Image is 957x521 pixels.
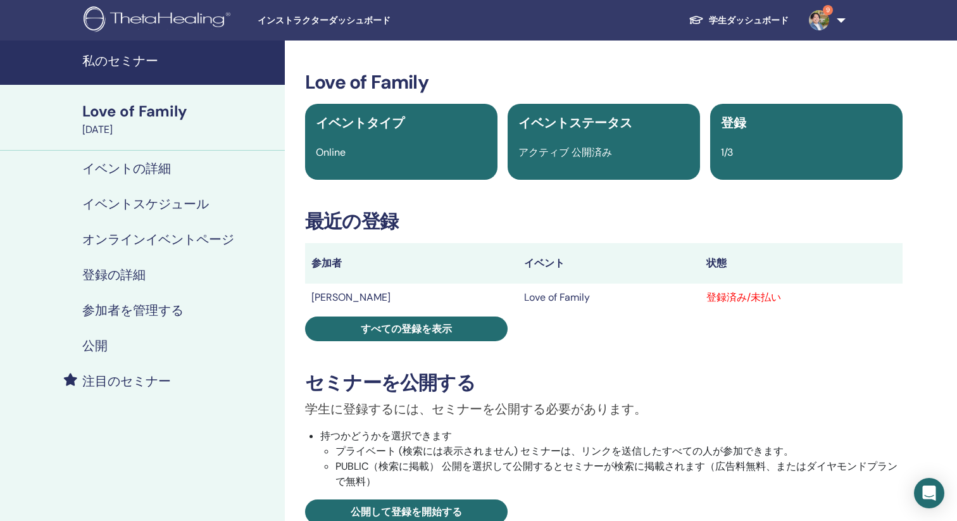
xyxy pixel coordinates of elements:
span: Online [316,146,346,159]
span: イベントタイプ [316,115,404,131]
span: 登録 [721,115,746,131]
div: 登録済み/未払い [706,290,896,305]
a: Love of Family[DATE] [75,101,285,137]
th: 状態 [700,243,903,284]
span: インストラクターダッシュボード [258,14,447,27]
h4: イベントスケジュール [82,196,209,211]
li: 持つかどうかを選択できます [320,429,903,489]
a: すべての登録を表示 [305,317,508,341]
div: Open Intercom Messenger [914,478,944,508]
img: graduation-cap-white.svg [689,15,704,25]
li: プライベート (検索には表示されません) セミナーは、リンクを送信したすべての人が参加できます。 [335,444,903,459]
h4: 登録の詳細 [82,267,146,282]
h4: 参加者を管理する [82,303,184,318]
li: PUBLIC（検索に掲載） 公開を選択して公開するとセミナーが検索に掲載されます（広告料無料、またはダイヤモンドプランで無料） [335,459,903,489]
h4: 注目のセミナー [82,373,171,389]
h4: イベントの詳細 [82,161,171,176]
img: logo.png [84,6,235,35]
p: 学生に登録するには、セミナーを公開する必要があります。 [305,399,903,418]
span: 公開して登録を開始する [351,505,462,518]
h4: 私のセミナー [82,53,277,68]
div: [DATE] [82,122,277,137]
span: 1/3 [721,146,733,159]
h3: 最近の登録 [305,210,903,233]
h3: セミナーを公開する [305,372,903,394]
div: Love of Family [82,101,277,122]
span: 9 [823,5,833,15]
td: Love of Family [518,284,700,311]
span: すべての登録を表示 [361,322,452,336]
h3: Love of Family [305,71,903,94]
th: 参加者 [305,243,518,284]
span: イベントステータス [518,115,632,131]
h4: オンラインイベントページ [82,232,234,247]
h4: 公開 [82,338,108,353]
span: アクティブ 公開済み [518,146,612,159]
th: イベント [518,243,700,284]
img: default.jpg [809,10,829,30]
a: 学生ダッシュボード [679,9,799,32]
td: [PERSON_NAME] [305,284,518,311]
